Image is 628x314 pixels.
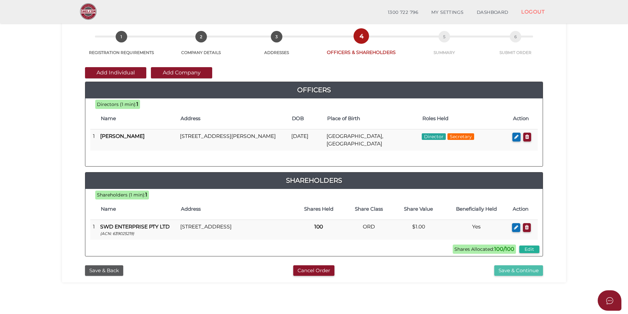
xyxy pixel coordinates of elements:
span: Shareholders (1 min): [97,192,145,198]
a: 4OFFICERS & SHAREHOLDERS [315,38,407,56]
b: SWD ENTERPRISE PTY LTD [100,223,170,230]
span: 4 [356,30,367,42]
h4: Name [101,116,174,121]
h4: DOB [292,116,321,121]
td: [DATE] [289,129,324,151]
h4: Name [101,206,174,212]
span: Director [422,133,446,140]
a: 3ADDRESSES [238,38,315,55]
td: 1 [90,220,98,240]
h4: Shares Held [297,206,341,212]
b: 1 [136,101,138,107]
h4: Share Class [347,206,390,212]
a: MY SETTINGS [425,6,470,19]
a: 6SUBMIT ORDER [481,38,550,55]
span: Secretary [447,133,474,140]
td: [GEOGRAPHIC_DATA], [GEOGRAPHIC_DATA] [324,129,419,151]
button: Open asap [598,290,621,311]
button: Save & Back [85,265,123,276]
h4: Address [181,206,290,212]
a: 2COMPANY DETAILS [164,38,238,55]
a: 1REGISTRATION REQUIREMENTS [78,38,164,55]
button: Cancel Order [293,265,334,276]
a: LOGOUT [515,5,551,18]
span: 1 [116,31,127,42]
h4: Action [513,206,534,212]
td: [STREET_ADDRESS] [178,220,294,240]
b: [PERSON_NAME] [100,133,145,139]
h4: Roles Held [422,116,507,121]
span: 5 [439,31,450,42]
td: [STREET_ADDRESS][PERSON_NAME] [177,129,289,151]
span: Shares Allocated: [453,245,516,254]
h4: Address [181,116,285,121]
b: 100 [314,223,323,230]
button: Edit [519,246,539,253]
b: 1 [145,192,147,198]
h4: Beneficially Held [447,206,506,212]
h4: Action [513,116,534,121]
a: 1300 722 796 [381,6,425,19]
a: DASHBOARD [470,6,515,19]
button: Add Individual [85,67,146,78]
span: 3 [271,31,282,42]
span: Directors (1 min): [97,101,136,107]
h4: Place of Birth [327,116,415,121]
a: Officers [85,85,543,95]
h4: Share Value [397,206,440,212]
button: Add Company [151,67,212,78]
td: $1.00 [394,220,443,240]
td: ORD [344,220,393,240]
a: 5SUMMARY [407,38,481,55]
span: 6 [510,31,521,42]
td: 1 [90,129,98,151]
b: 100/100 [494,246,514,252]
span: 2 [195,31,207,42]
button: Save & Continue [494,265,543,276]
td: Yes [443,220,509,240]
a: Shareholders [85,175,543,186]
p: (ACN: 639025219) [100,231,175,236]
